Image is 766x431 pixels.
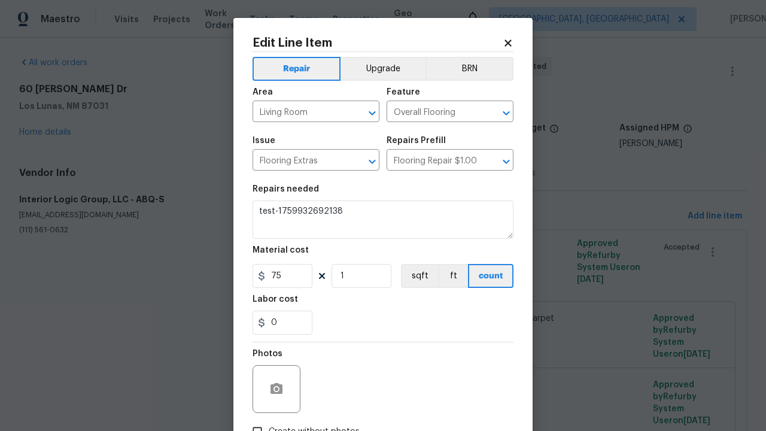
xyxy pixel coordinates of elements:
[253,88,273,96] h5: Area
[253,37,503,49] h2: Edit Line Item
[425,57,513,81] button: BRN
[498,153,515,170] button: Open
[364,105,381,122] button: Open
[253,201,513,239] textarea: test-1759932692138
[253,246,309,254] h5: Material cost
[253,350,282,358] h5: Photos
[253,136,275,145] h5: Issue
[387,136,446,145] h5: Repairs Prefill
[364,153,381,170] button: Open
[253,295,298,303] h5: Labor cost
[341,57,426,81] button: Upgrade
[438,264,468,288] button: ft
[401,264,438,288] button: sqft
[253,185,319,193] h5: Repairs needed
[498,105,515,122] button: Open
[253,57,341,81] button: Repair
[468,264,513,288] button: count
[387,88,420,96] h5: Feature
